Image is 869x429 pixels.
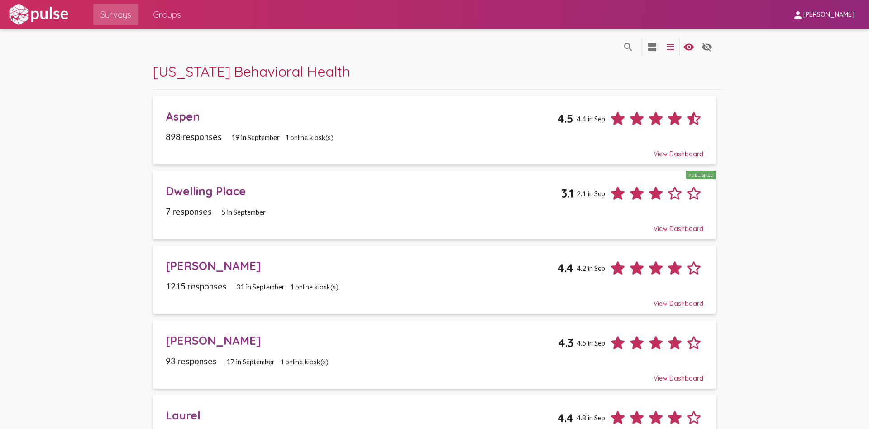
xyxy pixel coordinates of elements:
[166,333,558,347] div: [PERSON_NAME]
[623,42,634,53] mat-icon: language
[661,38,679,56] button: language
[577,339,605,347] span: 4.5 in Sep
[153,63,350,80] span: [US_STATE] Behavioral Health
[146,4,188,25] a: Groups
[226,357,275,366] span: 17 in September
[221,208,266,216] span: 5 in September
[683,42,694,53] mat-icon: language
[647,42,658,53] mat-icon: language
[166,217,703,233] div: View Dashboard
[665,42,676,53] mat-icon: language
[166,206,212,217] span: 7 responses
[577,414,605,422] span: 4.8 in Sep
[100,6,131,23] span: Surveys
[166,291,703,308] div: View Dashboard
[281,358,329,366] span: 1 online kiosk(s)
[166,131,222,142] span: 898 responses
[153,96,716,164] a: Aspen4.54.4 in Sep898 responses19 in September1 online kiosk(s)View Dashboard
[643,38,661,56] button: language
[619,38,637,56] button: language
[577,264,605,272] span: 4.2 in Sep
[702,42,712,53] mat-icon: language
[166,184,561,198] div: Dwelling Place
[785,6,862,23] button: [PERSON_NAME]
[577,189,605,198] span: 2.1 in Sep
[558,336,573,350] span: 4.3
[166,142,703,158] div: View Dashboard
[93,4,138,25] a: Surveys
[166,109,557,123] div: Aspen
[153,320,716,389] a: [PERSON_NAME]4.34.5 in Sep93 responses17 in September1 online kiosk(s)View Dashboard
[166,259,557,273] div: [PERSON_NAME]
[557,261,573,275] span: 4.4
[153,6,181,23] span: Groups
[166,281,227,291] span: 1215 responses
[291,283,339,291] span: 1 online kiosk(s)
[7,3,70,26] img: white-logo.svg
[686,171,716,179] div: Published
[166,408,557,422] div: Laurel
[236,283,285,291] span: 31 in September
[166,366,703,382] div: View Dashboard
[557,111,573,125] span: 4.5
[698,38,716,56] button: language
[793,10,803,20] mat-icon: person
[286,134,334,142] span: 1 online kiosk(s)
[561,186,573,200] span: 3.1
[166,356,217,366] span: 93 responses
[153,246,716,314] a: [PERSON_NAME]4.44.2 in Sep1215 responses31 in September1 online kiosk(s)View Dashboard
[680,38,698,56] button: language
[577,115,605,123] span: 4.4 in Sep
[803,11,855,19] span: [PERSON_NAME]
[231,133,280,141] span: 19 in September
[557,411,573,425] span: 4.4
[153,171,716,239] a: Dwelling PlacePublished3.12.1 in Sep7 responses5 in SeptemberView Dashboard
